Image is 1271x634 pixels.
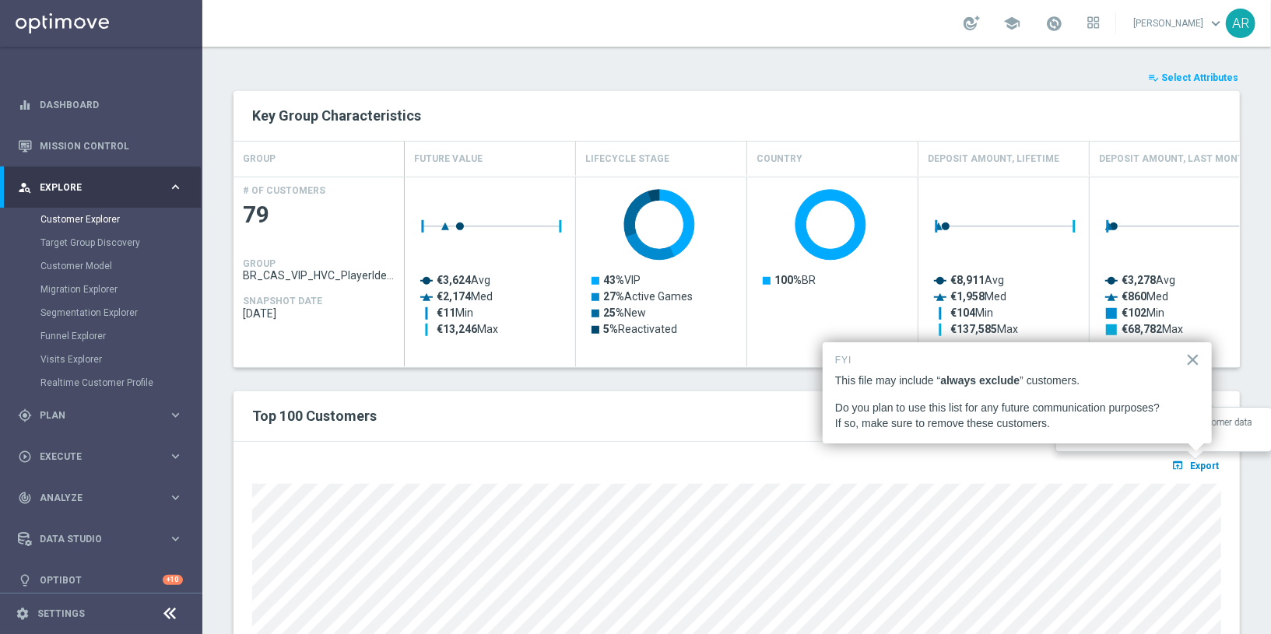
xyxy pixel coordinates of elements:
p: If so, make sure to remove these customers. [835,416,1199,432]
i: equalizer [18,98,32,112]
h4: GROUP [243,258,276,269]
div: Mission Control [18,125,183,166]
text: New [603,306,646,319]
i: play_circle_outline [18,450,32,464]
tspan: 43% [603,274,624,286]
text: Active Games [603,290,693,303]
span: Analyze [40,493,168,503]
h4: Country [757,145,802,173]
div: AR [1226,9,1255,38]
a: Segmentation Explorer [40,306,162,319]
tspan: €1,958 [950,290,985,303]
i: keyboard_arrow_right [168,449,183,464]
h4: # OF CUSTOMERS [243,185,325,196]
p: FYI [835,355,1199,366]
i: track_changes [18,491,32,505]
tspan: €102 [1122,306,1146,319]
span: 79 [243,200,395,230]
button: Data Studio keyboard_arrow_right [17,533,184,545]
a: Migration Explorer [40,283,162,296]
button: lightbulb Optibot +10 [17,574,184,587]
p: This file may include “ [835,374,940,387]
button: Mission Control [17,140,184,152]
div: Explore [18,180,168,194]
tspan: €8,911 [950,274,985,286]
span: school [1003,15,1020,32]
a: Mission Control [40,125,183,166]
tspan: 5% [603,323,618,335]
div: Segmentation Explorer [40,301,201,324]
span: Explore [40,183,168,192]
div: Customer Explorer [40,208,201,231]
span: Execute [40,452,168,461]
text: Max [1122,323,1183,335]
tspan: €3,624 [437,274,472,286]
a: Realtime Customer Profile [40,377,162,389]
i: keyboard_arrow_right [168,531,183,546]
text: Med [1122,290,1168,303]
button: equalizer Dashboard [17,99,184,111]
tspan: 25% [603,306,624,319]
div: Plan [18,408,168,422]
span: Plan [40,411,168,420]
button: person_search Explore keyboard_arrow_right [17,181,184,194]
span: Data Studio [40,534,168,544]
div: Realtime Customer Profile [40,371,201,394]
h4: Lifecycle Stage [585,145,669,173]
div: Data Studio [18,532,168,546]
a: Customer Model [40,260,162,272]
a: Funnel Explorer [40,330,162,342]
i: keyboard_arrow_right [168,180,183,194]
button: playlist_add_check Select Attributes [1146,69,1240,86]
i: settings [16,607,30,621]
text: Med [437,290,493,303]
text: Avg [437,274,490,286]
text: Med [950,290,1006,303]
h4: Deposit Amount, Lifetime [928,145,1059,173]
a: Dashboard [40,84,183,125]
div: +10 [163,575,183,585]
h4: Future Value [414,145,483,173]
tspan: €860 [1122,290,1146,303]
a: Visits Explorer [40,353,162,366]
text: Min [437,306,473,319]
tspan: €11 [437,306,455,319]
tspan: €104 [950,306,976,319]
tspan: €13,246 [437,323,477,335]
i: gps_fixed [18,408,32,422]
span: BR_CAS_VIP_HVC_PlayerIdentification_Big Loss_BigDeps_TARGET [243,269,395,282]
tspan: €68,782 [1122,323,1162,335]
a: Optibot [40,559,163,601]
text: Avg [1122,274,1175,286]
h4: Deposit Amount, Last Month [1099,145,1251,173]
h2: Key Group Characteristics [252,107,1221,125]
p: Do you plan to use this list for any future communication purposes? [835,401,1199,416]
p: ” customers. [1020,374,1080,387]
div: Customer Model [40,254,201,278]
a: Target Group Discovery [40,236,162,249]
i: keyboard_arrow_right [168,490,183,505]
i: lightbulb [18,573,32,587]
button: Close [1185,347,1200,372]
div: Analyze [18,491,168,505]
i: open_in_browser [1171,459,1188,471]
span: keyboard_arrow_down [1207,15,1224,32]
text: Max [437,323,498,335]
tspan: €2,174 [437,290,472,303]
text: Min [1122,306,1164,319]
text: Avg [950,274,1004,286]
tspan: 100% [774,274,802,286]
i: keyboard_arrow_right [168,408,183,422]
text: VIP [603,274,641,286]
h4: GROUP [243,145,276,173]
a: Customer Explorer [40,213,162,226]
div: Funnel Explorer [40,324,201,348]
button: track_changes Analyze keyboard_arrow_right [17,492,184,504]
div: play_circle_outline Execute keyboard_arrow_right [17,450,184,463]
text: Min [950,306,993,319]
